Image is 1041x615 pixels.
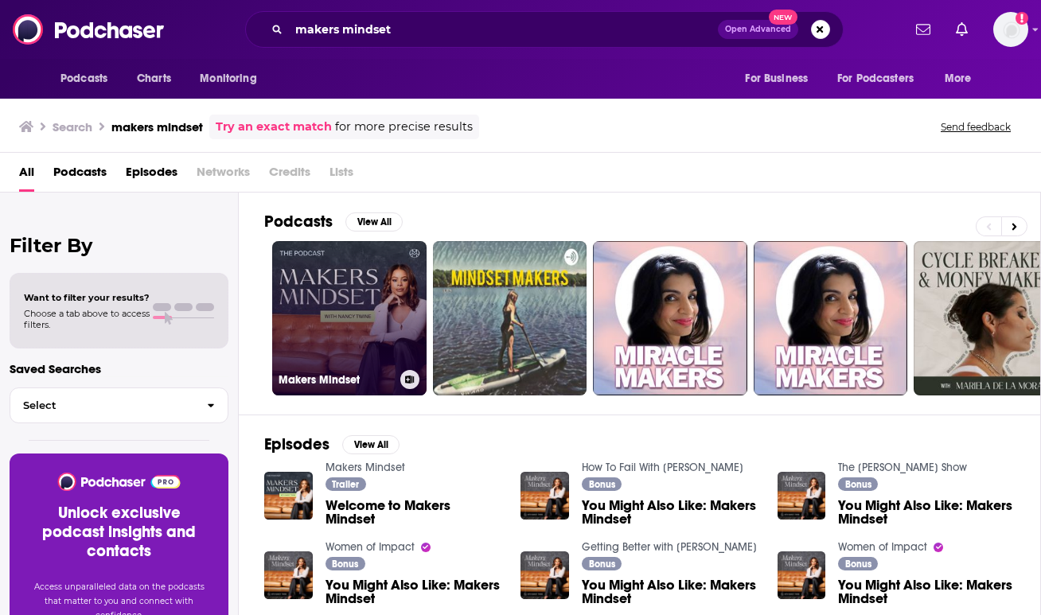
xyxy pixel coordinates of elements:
[326,578,502,605] a: You Might Also Like: Makers Mindset
[13,14,166,45] img: Podchaser - Follow, Share and Rate Podcasts
[189,64,277,94] button: open menu
[10,387,228,423] button: Select
[838,540,927,554] a: Women of Impact
[126,159,177,192] a: Episodes
[838,499,1015,526] a: You Might Also Like: Makers Mindset
[10,234,228,257] h2: Filter By
[589,480,615,489] span: Bonus
[272,241,427,395] a: Makers Mindset
[57,473,181,491] img: Podchaser - Follow, Share and Rate Podcasts
[945,68,972,90] span: More
[197,159,250,192] span: Networks
[264,434,329,454] h2: Episodes
[264,434,400,454] a: EpisodesView All
[342,435,400,454] button: View All
[582,499,758,526] a: You Might Also Like: Makers Mindset
[582,540,757,554] a: Getting Better with Jonathan Van Ness
[778,472,826,520] img: You Might Also Like: Makers Mindset
[53,159,107,192] a: Podcasts
[53,119,92,134] h3: Search
[838,578,1015,605] a: You Might Also Like: Makers Mindset
[993,12,1028,47] span: Logged in as autumncomm
[326,540,415,554] a: Women of Impact
[934,64,992,94] button: open menu
[269,159,310,192] span: Credits
[216,118,332,136] a: Try an exact match
[734,64,828,94] button: open menu
[838,461,967,474] a: The Sarah Fraser Show
[335,118,473,136] span: for more precise results
[769,10,797,25] span: New
[520,472,569,520] img: You Might Also Like: Makers Mindset
[137,68,171,90] span: Charts
[910,16,937,43] a: Show notifications dropdown
[60,68,107,90] span: Podcasts
[264,472,313,520] img: Welcome to Makers Mindset
[332,559,358,569] span: Bonus
[264,212,403,232] a: PodcastsView All
[845,480,871,489] span: Bonus
[326,499,502,526] a: Welcome to Makers Mindset
[264,212,333,232] h2: Podcasts
[993,12,1028,47] button: Show profile menu
[936,120,1016,134] button: Send feedback
[837,68,914,90] span: For Podcasters
[111,119,203,134] h3: makers mindset
[589,559,615,569] span: Bonus
[745,68,808,90] span: For Business
[24,308,150,330] span: Choose a tab above to access filters.
[993,12,1028,47] img: User Profile
[289,17,718,42] input: Search podcasts, credits, & more...
[49,64,128,94] button: open menu
[329,159,353,192] span: Lists
[718,20,798,39] button: Open AdvancedNew
[326,461,405,474] a: Makers Mindset
[520,551,569,600] img: You Might Also Like: Makers Mindset
[1016,12,1028,25] svg: Add a profile image
[725,25,791,33] span: Open Advanced
[778,551,826,600] img: You Might Also Like: Makers Mindset
[582,578,758,605] a: You Might Also Like: Makers Mindset
[949,16,974,43] a: Show notifications dropdown
[10,400,194,411] span: Select
[264,551,313,600] img: You Might Also Like: Makers Mindset
[24,292,150,303] span: Want to filter your results?
[845,559,871,569] span: Bonus
[200,68,256,90] span: Monitoring
[245,11,844,48] div: Search podcasts, credits, & more...
[29,504,209,561] h3: Unlock exclusive podcast insights and contacts
[582,461,743,474] a: How To Fail With Elizabeth Day
[827,64,937,94] button: open menu
[19,159,34,192] a: All
[332,480,359,489] span: Trailer
[127,64,181,94] a: Charts
[279,373,394,387] h3: Makers Mindset
[10,361,228,376] p: Saved Searches
[345,212,403,232] button: View All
